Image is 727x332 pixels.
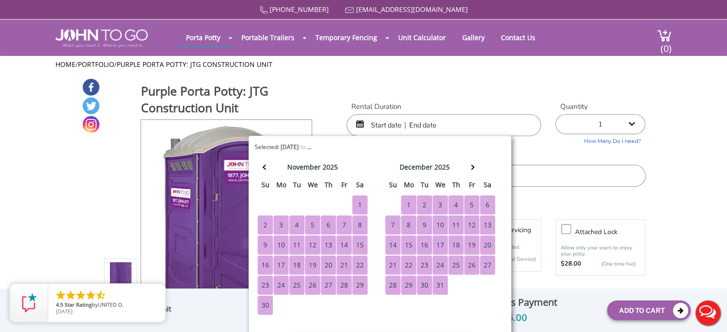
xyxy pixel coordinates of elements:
[78,60,114,69] a: Portfolio
[281,143,299,151] b: [DATE]
[448,195,464,214] div: 4
[55,289,66,301] li: 
[434,161,450,174] div: 2025
[83,97,99,114] a: Twitter
[385,178,401,195] th: su
[401,236,416,255] div: 15
[448,215,464,235] div: 11
[401,178,417,195] th: mo
[258,256,273,275] div: 16
[401,195,416,214] div: 1
[336,178,352,195] th: fr
[401,276,416,295] div: 29
[689,294,727,332] button: Live Chat
[448,256,464,275] div: 25
[321,276,336,295] div: 27
[660,34,672,55] span: (0)
[555,102,645,112] label: Quantity
[480,178,496,195] th: sa
[433,215,448,235] div: 10
[401,256,416,275] div: 22
[417,236,432,255] div: 16
[305,215,320,235] div: 5
[258,215,273,235] div: 2
[586,259,635,269] p: {One time fee}
[270,5,329,14] a: [PHONE_NUMBER]
[464,195,479,214] div: 5
[385,236,401,255] div: 14
[352,256,368,275] div: 22
[273,236,289,255] div: 10
[321,236,336,255] div: 13
[385,256,401,275] div: 21
[85,289,97,301] li: 
[464,236,479,255] div: 19
[448,178,464,195] th: th
[657,29,672,42] img: cart a
[417,276,432,295] div: 30
[258,236,273,255] div: 9
[321,215,336,235] div: 6
[273,178,289,195] th: mo
[480,195,495,214] div: 6
[20,293,39,312] img: Review Rating
[433,236,448,255] div: 17
[321,256,336,275] div: 20
[287,161,321,174] div: november
[289,236,304,255] div: 11
[385,215,401,235] div: 7
[464,256,479,275] div: 26
[385,276,401,295] div: 28
[555,134,645,145] a: How Many Do I need?
[433,256,448,275] div: 24
[83,116,99,133] a: Instagram
[273,256,289,275] div: 17
[273,215,289,235] div: 3
[336,236,352,255] div: 14
[417,256,432,275] div: 23
[494,28,543,47] a: Contact Us
[347,102,541,112] label: Rental Duration
[273,276,289,295] div: 24
[401,215,416,235] div: 8
[352,236,368,255] div: 15
[607,300,691,320] button: Add To Cart
[433,276,448,295] div: 31
[75,289,87,301] li: 
[305,256,320,275] div: 19
[179,28,228,47] a: Porta Potty
[347,114,541,136] input: Start date | End date
[417,178,433,195] th: tu
[65,301,92,308] span: Star Rating
[289,215,304,235] div: 4
[55,60,76,69] a: Home
[336,256,352,275] div: 21
[117,60,272,69] a: Purple Porta Potty: JTG Construction Unit
[433,178,448,195] th: we
[464,215,479,235] div: 12
[561,259,581,269] strong: $28.00
[55,60,672,69] ul: / /
[305,276,320,295] div: 26
[56,308,73,315] span: [DATE]
[300,143,305,151] span: to
[321,178,336,195] th: th
[345,7,354,13] img: Mail
[352,195,368,214] div: 1
[480,215,495,235] div: 13
[356,5,468,14] a: [EMAIL_ADDRESS][DOMAIN_NAME]
[480,236,495,255] div: 20
[464,178,480,195] th: fr
[258,276,273,295] div: 23
[305,236,320,255] div: 12
[289,178,305,195] th: tu
[417,195,432,214] div: 2
[433,195,448,214] div: 3
[98,301,124,308] span: UNITED O.
[305,178,321,195] th: we
[56,301,63,308] span: 4.5
[400,161,433,174] div: december
[83,79,99,96] a: Facebook
[258,296,273,315] div: 30
[480,256,495,275] div: 27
